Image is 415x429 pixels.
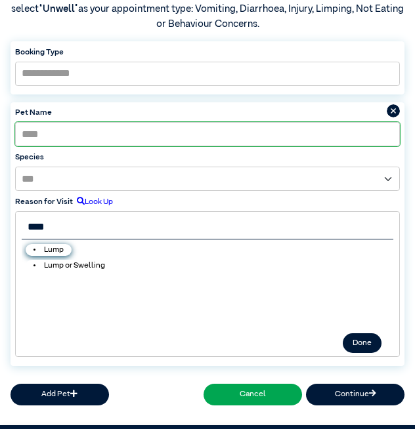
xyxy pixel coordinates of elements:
label: Look Up [73,196,113,208]
button: Add Pet [11,384,109,405]
li: Lump [26,244,72,256]
button: Done [343,333,382,353]
li: Lump or Swelling [26,260,113,272]
button: Continue [306,384,404,405]
label: Species [15,152,400,163]
label: Booking Type [15,47,400,58]
button: Cancel [204,384,302,405]
label: Pet Name [15,107,400,119]
span: “Unwell” [39,4,78,14]
label: Reason for Visit [15,196,73,208]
